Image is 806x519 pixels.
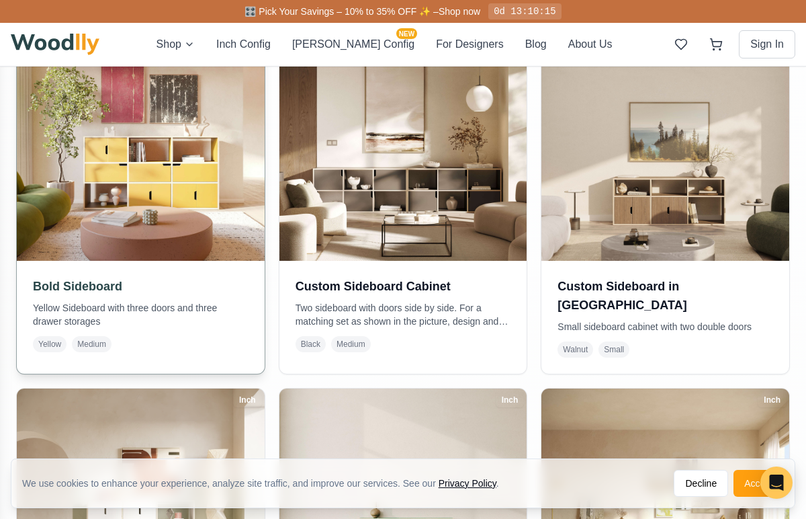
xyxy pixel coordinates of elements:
button: Blog [525,36,547,52]
img: Woodlly [11,34,99,55]
a: Shop now [439,6,480,17]
span: Black [296,336,326,352]
span: 🎛️ Pick Your Savings – 10% to 35% OFF ✨ – [244,6,438,17]
div: We use cookies to enhance your experience, analyze site traffic, and improve our services. See our . [22,477,510,490]
button: Accept [733,470,784,497]
span: NEW [396,28,417,39]
span: Small [598,342,629,358]
p: Small sideboard cabinet with two double doors [557,320,773,333]
span: Yellow [33,336,66,352]
img: Custom Sideboard Cabinet [279,13,527,262]
h3: Custom Sideboard in [GEOGRAPHIC_DATA] [557,277,773,315]
div: Inch [758,393,787,407]
button: For Designers [436,36,503,52]
a: Privacy Policy [439,478,496,489]
span: Walnut [557,342,593,358]
button: Inch Config [216,36,271,52]
div: Open Intercom Messenger [760,467,793,499]
button: Shop [156,36,195,52]
button: Sign In [739,30,795,58]
img: Bold Sideboard [11,7,271,267]
span: Medium [72,336,111,352]
div: 0d 13:10:15 [488,3,561,19]
span: Medium [331,336,371,352]
div: Inch [233,393,262,407]
p: Yellow Sideboard with three doors and three drawer storages [33,301,249,328]
h3: Bold Sideboard [33,277,249,296]
button: Decline [674,470,728,497]
button: [PERSON_NAME] ConfigNEW [292,36,414,52]
div: Inch [496,393,525,407]
button: About Us [568,36,613,52]
h3: Custom Sideboard Cabinet [296,277,511,296]
p: Two sideboard with doors side by side. For a matching set as shown in the picture, design and pur... [296,301,511,328]
img: Custom Sideboard in Walnut [541,13,789,262]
